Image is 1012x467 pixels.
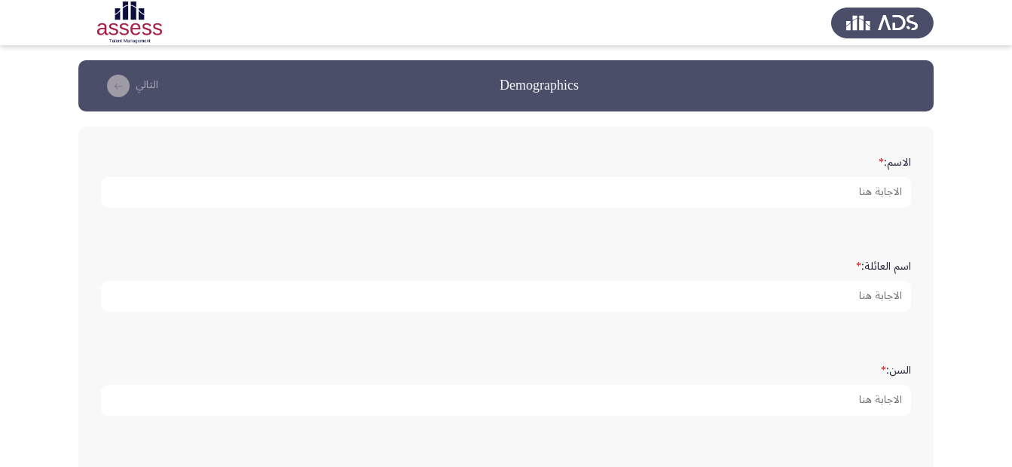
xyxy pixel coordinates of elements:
label: السن: [881,365,911,377]
input: add answer text [101,385,911,416]
label: اسم العائلة: [856,261,911,273]
button: load next page [96,74,163,98]
img: Assess Talent Management logo [831,2,934,44]
img: Assessment logo of ASSESS Focus 4 Modules (EN/AR) - RME - Intermediate [78,2,181,44]
input: add answer text [101,281,911,312]
h3: Demographics [500,76,579,95]
input: add answer text [101,177,911,208]
label: الاسم: [879,157,911,169]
